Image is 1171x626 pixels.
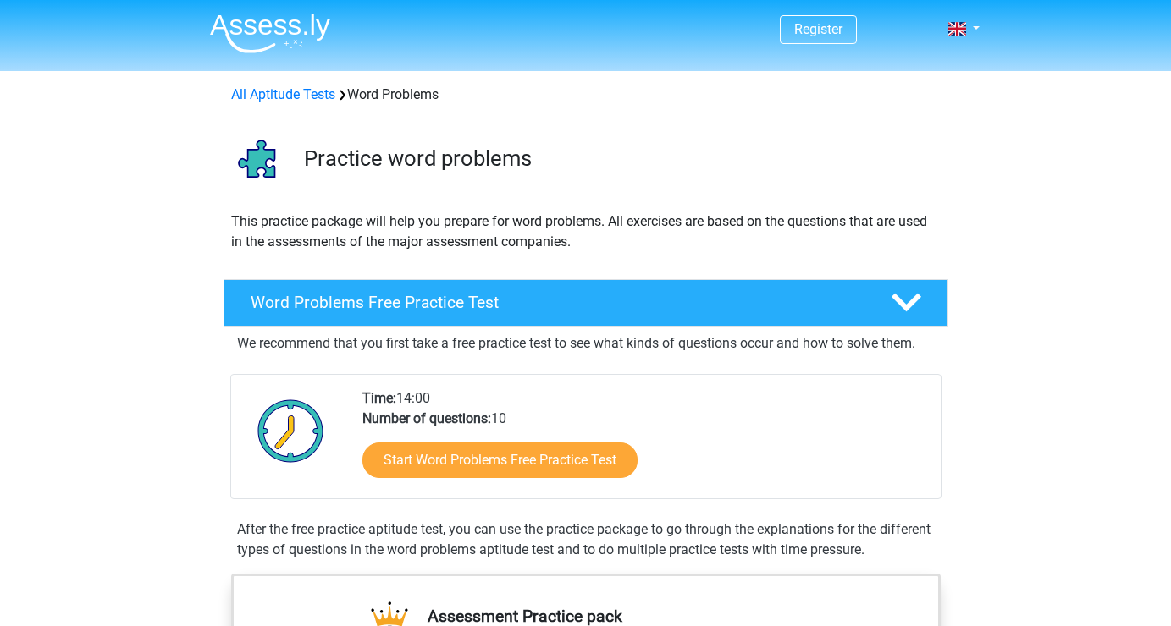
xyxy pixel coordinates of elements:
[362,410,491,426] b: Number of questions:
[217,279,955,327] a: Word Problems Free Practice Test
[304,146,935,172] h3: Practice word problems
[231,211,941,252] p: This practice package will help you prepare for word problems. All exercises are based on the que...
[230,519,942,560] div: After the free practice aptitude test, you can use the practice package to go through the explana...
[362,442,638,478] a: Start Word Problems Free Practice Test
[362,390,396,406] b: Time:
[251,293,864,312] h4: Word Problems Free Practice Test
[224,85,947,105] div: Word Problems
[248,388,334,473] img: Clock
[794,21,842,37] a: Register
[350,388,940,498] div: 14:00 10
[210,14,330,53] img: Assessly
[237,333,935,354] p: We recommend that you first take a free practice test to see what kinds of questions occur and ho...
[231,86,335,102] a: All Aptitude Tests
[224,125,296,197] img: word problems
